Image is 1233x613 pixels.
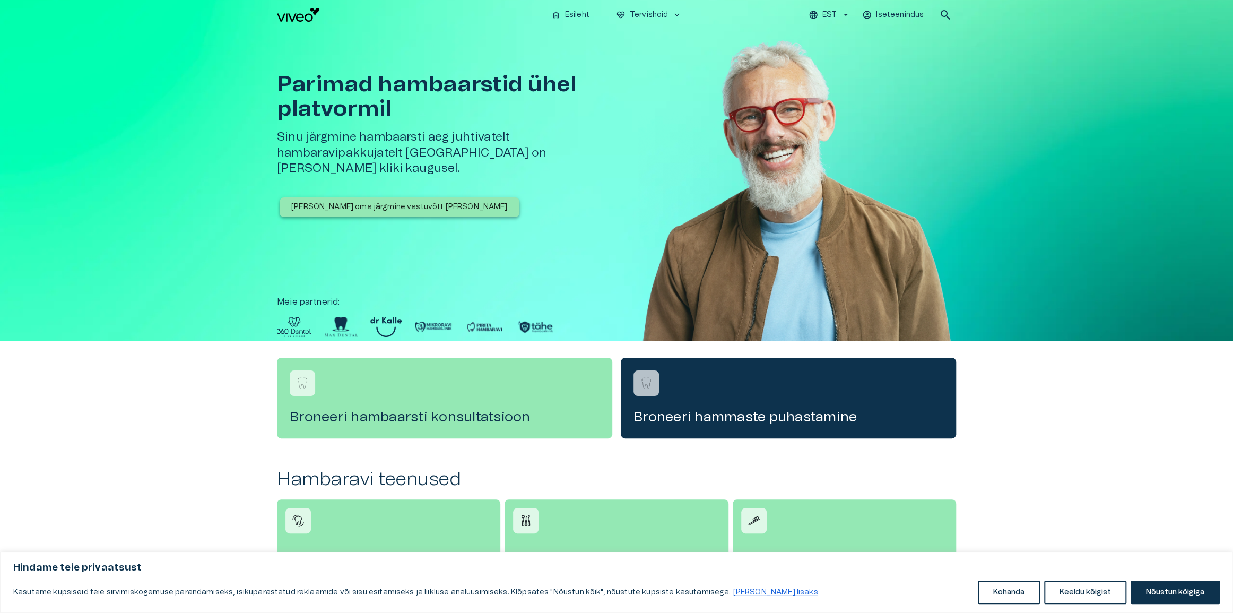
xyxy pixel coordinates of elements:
[370,317,402,337] img: Partner logo
[939,8,952,21] span: search
[277,129,621,176] h5: Sinu järgmine hambaarsti aeg juhtivatelt hambaravipakkujatelt [GEOGRAPHIC_DATA] on [PERSON_NAME] ...
[822,10,837,21] p: EST
[277,72,621,121] h1: Parimad hambaarstid ühel platvormil
[633,409,943,426] h4: Broneeri hammaste puhastamine
[13,586,819,599] p: Kasutame küpsiseid teie sirvimiskogemuse parandamiseks, isikupärastatud reklaamide või sisu esita...
[876,10,924,21] p: Iseteenindus
[414,317,453,337] img: Partner logo
[547,7,595,23] button: homeEsileht
[935,4,956,25] button: open search modal
[290,409,600,426] h4: Broneeri hambaarsti konsultatsioon
[861,7,926,23] button: Iseteenindus
[465,317,503,337] img: Partner logo
[638,375,654,391] img: Broneeri hammaste puhastamine logo
[630,10,668,21] p: Tervishoid
[551,10,561,20] span: home
[277,317,311,337] img: Partner logo
[277,468,956,491] h2: Hambaravi teenused
[978,581,1040,604] button: Kohanda
[518,513,534,529] img: Suukirurgia icon
[516,317,554,337] img: Partner logo
[733,588,819,597] a: Loe lisaks
[746,513,762,529] img: Suuhügieen icon
[277,296,956,308] p: Meie partnerid :
[565,10,589,21] p: Esileht
[280,197,519,217] button: [PERSON_NAME] oma järgmine vastuvõtt [PERSON_NAME]
[13,562,1220,574] p: Hindame teie privaatsust
[807,7,852,23] button: EST
[324,317,358,337] img: Partner logo
[1131,581,1220,604] button: Nõustun kõigiga
[612,7,687,23] button: ecg_heartTervishoidkeyboard_arrow_down
[291,202,508,213] p: [PERSON_NAME] oma järgmine vastuvõtt [PERSON_NAME]
[277,358,612,438] a: Navigate to service booking
[294,375,310,391] img: Broneeri hambaarsti konsultatsioon logo
[621,358,956,438] a: Navigate to service booking
[616,10,626,20] span: ecg_heart
[277,8,319,22] img: Viveo logo
[277,8,543,22] a: Navigate to homepage
[638,30,956,373] img: Man with glasses smiling
[1044,581,1126,604] button: Keeldu kõigist
[672,10,682,20] span: keyboard_arrow_down
[290,513,306,529] img: Juureravi icon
